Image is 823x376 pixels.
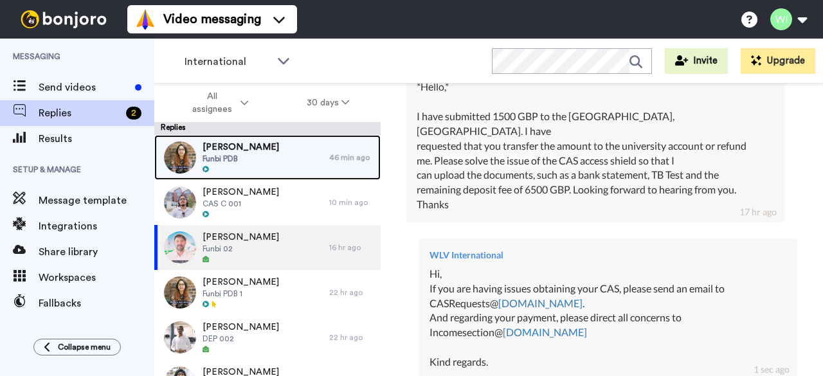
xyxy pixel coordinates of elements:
span: Share library [39,244,154,260]
img: a341ce55-b944-42f9-82d2-208a02fc6b31-thumb.jpg [164,231,196,264]
span: Integrations [39,219,154,234]
span: CAS C 001 [203,199,279,209]
span: Funbi PDB 1 [203,289,279,299]
img: bj-logo-header-white.svg [15,10,112,28]
div: 10 min ago [329,197,374,208]
div: 22 hr ago [329,287,374,298]
button: Upgrade [741,48,815,74]
span: [PERSON_NAME] [203,141,279,154]
span: Workspaces [39,270,154,285]
img: 48226c89-d96f-4b72-be45-d47c225959ae-thumb.jpg [164,276,196,309]
button: Collapse menu [33,339,121,355]
div: *Hello,* I have submitted 1500 GBP to the [GEOGRAPHIC_DATA], [GEOGRAPHIC_DATA]. I have requested ... [417,80,774,212]
div: WLV International [430,249,787,262]
span: All assignees [186,90,238,116]
span: [PERSON_NAME] [203,186,279,199]
a: [PERSON_NAME]Funbi PDB 122 hr ago [154,270,381,315]
div: 16 hr ago [329,242,374,253]
img: 39f073c3-77e9-414b-a00e-7669bee0ef46-thumb.jpg [164,321,196,354]
a: [PERSON_NAME]DEP 00222 hr ago [154,315,381,360]
div: 17 hr ago [739,206,777,219]
a: [PERSON_NAME]CAS C 00110 min ago [154,180,381,225]
img: efeae950-0c2e-44e3-9c57-74bcccf6614e-thumb.jpg [164,141,196,174]
span: Message template [39,193,154,208]
span: Replies [39,105,121,121]
span: Fallbacks [39,296,154,311]
button: Invite [665,48,728,74]
span: Send videos [39,80,130,95]
span: International [185,54,271,69]
a: [PERSON_NAME]Funbi PDB46 min ago [154,135,381,180]
a: [DOMAIN_NAME] [503,326,587,338]
span: [PERSON_NAME] [203,276,279,289]
span: DEP 002 [203,334,279,344]
span: Funbi 02 [203,244,279,254]
button: 30 days [278,91,379,114]
span: [PERSON_NAME] [203,231,279,244]
a: [DOMAIN_NAME] [498,297,583,309]
img: vm-color.svg [135,9,156,30]
span: Collapse menu [58,342,111,352]
img: d13cd613-a0d5-406e-8cf3-0cde742e53d1-thumb.jpg [164,186,196,219]
span: [PERSON_NAME] [203,321,279,334]
div: 2 [126,107,141,120]
a: [PERSON_NAME]Funbi 0216 hr ago [154,225,381,270]
span: Results [39,131,154,147]
div: 46 min ago [329,152,374,163]
div: 1 sec ago [754,363,790,376]
div: Hi, If you are having issues obtaining your CAS, please send an email to CASRequests@ . And regar... [430,267,787,370]
span: Funbi PDB [203,154,279,164]
button: All assignees [157,85,278,121]
span: Video messaging [163,10,261,28]
div: 22 hr ago [329,332,374,343]
div: Replies [154,122,381,135]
